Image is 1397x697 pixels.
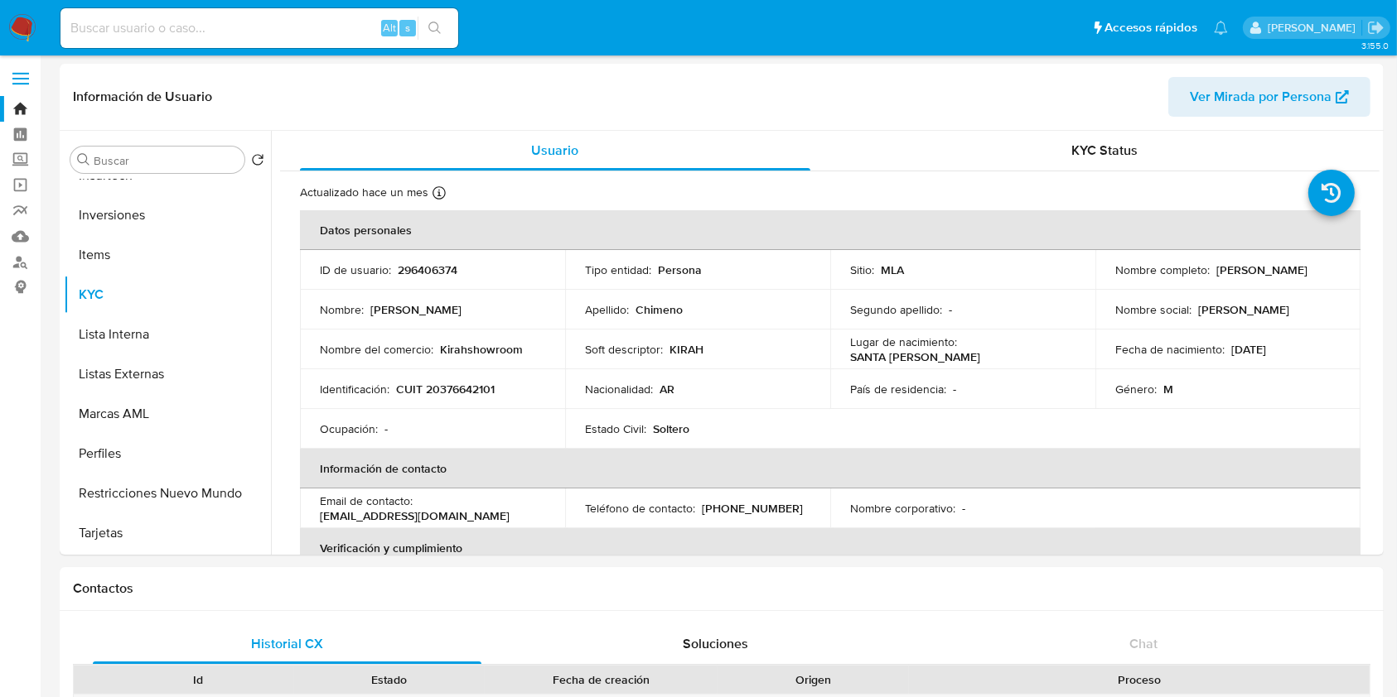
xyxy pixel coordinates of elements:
p: Tipo entidad : [585,262,651,277]
button: Marcas AML [64,394,271,434]
span: s [405,20,410,36]
button: Listas Externas [64,354,271,394]
p: AR [660,382,674,397]
p: País de residencia : [850,382,946,397]
button: Volver al orden por defecto [251,153,264,171]
p: Nombre completo : [1115,262,1210,277]
p: Actualizado hace un mes [300,185,428,200]
p: Teléfono de contacto : [585,501,695,516]
button: Perfiles [64,434,271,473]
p: ID de usuario : [320,262,391,277]
p: Nacionalidad : [585,382,653,397]
p: Persona [658,262,702,277]
span: Ver Mirada por Persona [1190,77,1332,117]
p: [EMAIL_ADDRESS][DOMAIN_NAME] [320,508,510,523]
button: Buscar [77,153,90,166]
div: Fecha de creación [496,671,706,688]
p: Nombre del comercio : [320,342,433,357]
button: Inversiones [64,195,271,235]
p: [PERSON_NAME] [1198,302,1289,317]
p: Sitio : [850,262,874,277]
span: Usuario [531,141,578,160]
p: [PERSON_NAME] [370,302,462,317]
div: Origen [729,671,897,688]
p: Soltero [653,421,689,436]
p: Email de contacto : [320,493,413,508]
p: 296406374 [398,262,457,277]
p: Nombre social : [1115,302,1192,317]
p: KIRAH [669,342,703,357]
p: Nombre corporativo : [850,501,955,516]
p: Fecha de nacimiento : [1115,342,1225,357]
button: Restricciones Nuevo Mundo [64,473,271,513]
th: Verificación y cumplimiento [300,528,1361,568]
th: Datos personales [300,210,1361,250]
p: Chimeno [636,302,683,317]
p: Kirahshowroom [440,342,523,357]
p: [PHONE_NUMBER] [702,501,803,516]
input: Buscar [94,153,238,168]
p: Ocupación : [320,421,378,436]
span: Accesos rápidos [1105,19,1197,36]
span: Soluciones [683,634,748,653]
p: Soft descriptor : [585,342,663,357]
button: Tarjetas [64,513,271,553]
p: [DATE] [1231,342,1266,357]
p: Apellido : [585,302,629,317]
span: KYC Status [1071,141,1138,160]
p: - [953,382,956,397]
p: [PERSON_NAME] [1216,262,1308,277]
th: Información de contacto [300,449,1361,488]
p: CUIT 20376642101 [396,382,495,397]
button: Ver Mirada por Persona [1168,77,1370,117]
div: Proceso [921,671,1358,688]
p: - [384,421,388,436]
p: eliana.eguerrero@mercadolibre.com [1268,20,1361,36]
p: Identificación : [320,382,389,397]
p: - [962,501,965,516]
a: Notificaciones [1214,21,1228,35]
span: Chat [1129,634,1158,653]
h1: Información de Usuario [73,89,212,105]
p: Lugar de nacimiento : [850,334,957,349]
div: Id [114,671,283,688]
p: M [1163,382,1173,397]
p: Estado Civil : [585,421,646,436]
input: Buscar usuario o caso... [60,17,458,39]
span: Alt [383,20,396,36]
p: - [949,302,952,317]
h1: Contactos [73,580,1370,597]
a: Salir [1367,19,1385,36]
p: Nombre : [320,302,364,317]
p: SANTA [PERSON_NAME] [850,349,980,364]
button: Lista Interna [64,315,271,354]
button: Items [64,235,271,275]
p: MLA [881,262,904,277]
span: Historial CX [251,634,323,653]
button: search-icon [418,17,452,40]
p: Segundo apellido : [850,302,942,317]
p: Género : [1115,382,1157,397]
button: KYC [64,275,271,315]
div: Estado [306,671,474,688]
